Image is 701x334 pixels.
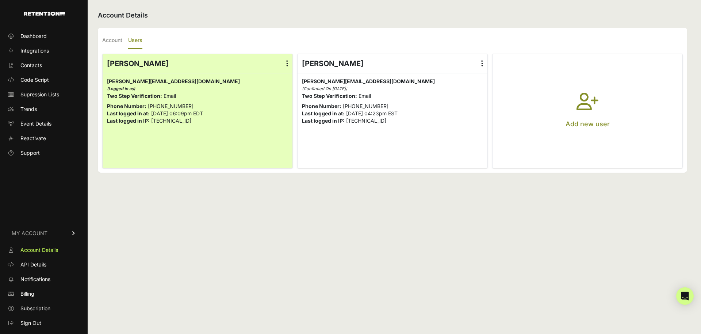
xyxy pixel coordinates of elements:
[302,93,357,99] strong: Two Step Verification:
[20,135,46,142] span: Reactivate
[20,62,42,69] span: Contacts
[4,244,83,256] a: Account Details
[343,103,388,109] span: [PHONE_NUMBER]
[20,91,59,98] span: Supression Lists
[4,118,83,130] a: Event Details
[20,47,49,54] span: Integrations
[107,93,162,99] strong: Two Step Verification:
[302,86,347,91] i: (Confirmed On [DATE])
[4,288,83,300] a: Billing
[20,105,37,113] span: Trends
[148,103,194,109] span: [PHONE_NUMBER]
[102,32,122,49] label: Account
[20,261,46,268] span: API Details
[4,222,83,244] a: MY ACCOUNT
[4,74,83,86] a: Code Script
[4,133,83,144] a: Reactivate
[4,30,83,42] a: Dashboard
[4,303,83,314] a: Subscription
[20,319,41,327] span: Sign Out
[676,287,694,305] div: Open Intercom Messenger
[107,110,150,116] strong: Last logged in at:
[302,110,345,116] strong: Last logged in at:
[4,59,83,71] a: Contacts
[4,89,83,100] a: Supression Lists
[346,118,386,124] span: [TECHNICAL_ID]
[151,118,191,124] span: [TECHNICAL_ID]
[151,110,203,116] span: [DATE] 06:09pm EDT
[12,230,47,237] span: MY ACCOUNT
[4,317,83,329] a: Sign Out
[24,12,65,16] img: Retention.com
[20,305,50,312] span: Subscription
[4,147,83,159] a: Support
[298,54,487,73] div: [PERSON_NAME]
[493,54,682,168] button: Add new user
[107,78,240,84] span: [PERSON_NAME][EMAIL_ADDRESS][DOMAIN_NAME]
[20,32,47,40] span: Dashboard
[107,86,135,91] i: (Logged in as)
[128,32,142,49] label: Users
[164,93,176,99] span: Email
[302,103,341,109] strong: Phone Number:
[20,276,50,283] span: Notifications
[20,149,40,157] span: Support
[20,246,58,254] span: Account Details
[20,120,51,127] span: Event Details
[107,103,146,109] strong: Phone Number:
[20,76,49,84] span: Code Script
[4,273,83,285] a: Notifications
[107,118,150,124] strong: Last logged in IP:
[4,45,83,57] a: Integrations
[566,119,610,129] p: Add new user
[302,78,435,84] span: [PERSON_NAME][EMAIL_ADDRESS][DOMAIN_NAME]
[359,93,371,99] span: Email
[4,103,83,115] a: Trends
[302,118,345,124] strong: Last logged in IP:
[20,290,34,297] span: Billing
[4,259,83,270] a: API Details
[103,54,292,73] div: [PERSON_NAME]
[346,110,398,116] span: [DATE] 04:23pm EST
[98,10,687,20] h2: Account Details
